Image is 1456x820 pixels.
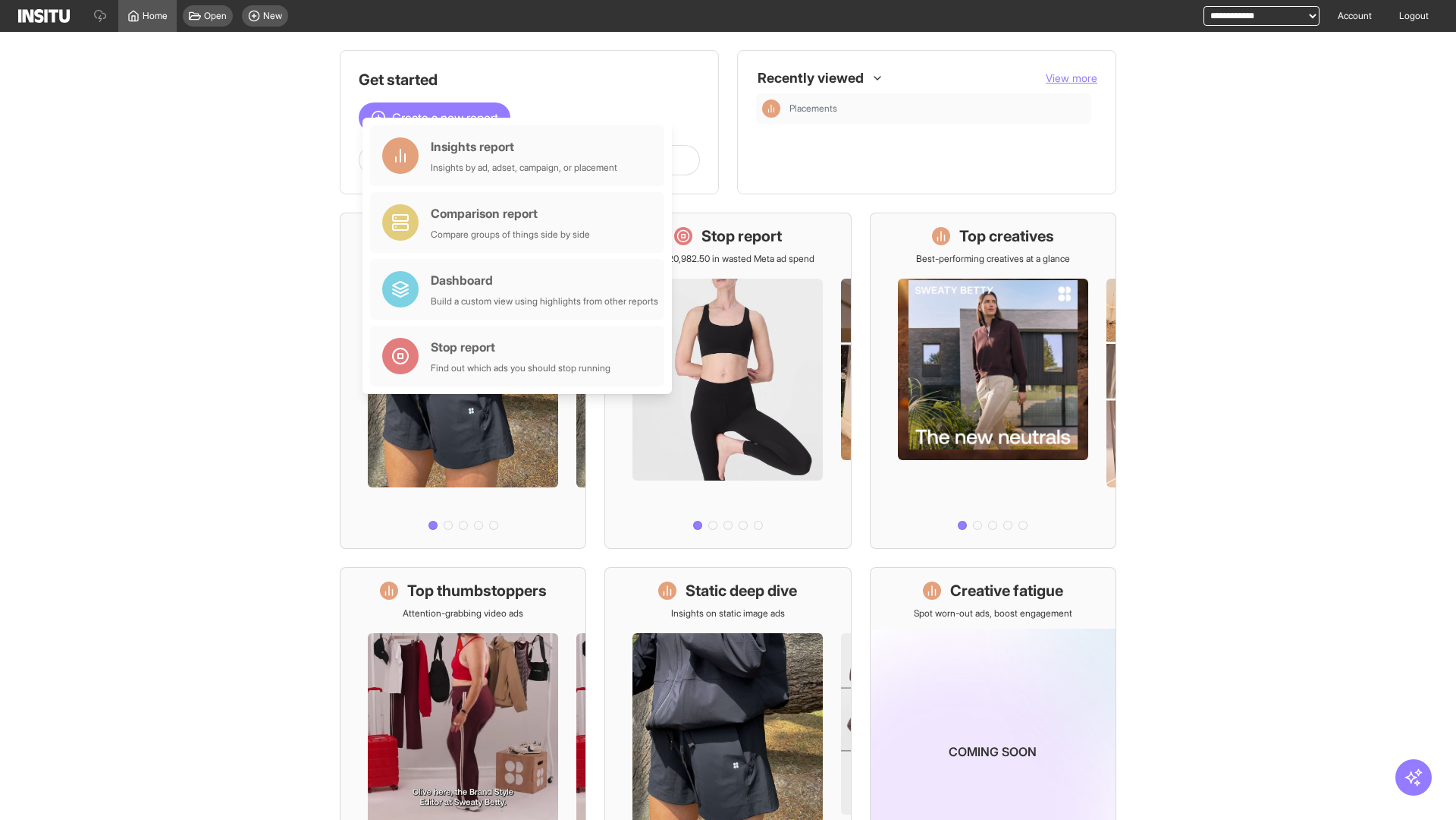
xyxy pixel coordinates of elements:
[359,69,700,90] h1: Get started
[431,295,658,307] div: Build a custom view using highlights from other reports
[431,229,590,241] div: Compare groups of things side by side
[641,253,814,265] p: Save £20,982.50 in wasted Meta ad spend
[204,10,227,22] span: Open
[407,580,547,601] h1: Top thumbstoppers
[701,225,782,247] h1: Stop report
[431,362,610,374] div: Find out which ads you should stop running
[18,9,70,23] img: Logo
[392,109,498,127] span: Create a new report
[340,213,586,549] a: What's live nowSee all active ads instantly
[789,102,837,115] span: Placements
[403,607,523,620] p: Attention-grabbing video ads
[431,137,617,156] div: Insights report
[671,607,785,620] p: Insights on static image ads
[1046,71,1097,84] span: View more
[959,225,1054,247] h1: Top creatives
[789,102,1085,115] span: Placements
[143,10,168,22] span: Home
[431,338,610,356] div: Stop report
[431,204,590,222] div: Comparison report
[1046,71,1097,86] button: View more
[359,102,510,133] button: Create a new report
[686,580,797,601] h1: Static deep dive
[431,162,617,174] div: Insights by ad, adset, campaign, or placement
[870,213,1116,549] a: Top creativesBest-performing creatives at a glance
[762,99,780,118] div: Insights
[604,213,851,549] a: Stop reportSave £20,982.50 in wasted Meta ad spend
[431,271,658,289] div: Dashboard
[916,253,1070,265] p: Best-performing creatives at a glance
[263,10,282,22] span: New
